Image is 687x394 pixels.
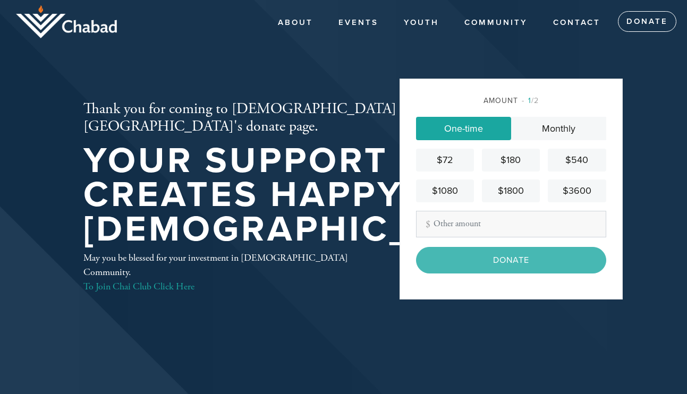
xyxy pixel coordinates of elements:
[511,117,606,140] a: Monthly
[522,96,539,105] span: /2
[416,117,511,140] a: One-time
[552,184,601,198] div: $3600
[548,149,606,172] a: $540
[416,149,474,172] a: $72
[270,13,321,33] a: About
[552,153,601,167] div: $540
[396,13,447,33] a: YOUTH
[486,184,536,198] div: $1800
[83,100,539,136] h2: Thank you for coming to [DEMOGRAPHIC_DATA][GEOGRAPHIC_DATA]'s donate page.
[618,11,676,32] a: Donate
[486,153,536,167] div: $180
[456,13,536,33] a: COMMUNITY
[83,280,194,293] a: To Join Chai Club Click Here
[420,153,470,167] div: $72
[83,251,365,294] div: May you be blessed for your investment in [DEMOGRAPHIC_DATA] Community.
[420,184,470,198] div: $1080
[416,179,474,202] a: $1080
[482,179,540,202] a: $1800
[16,5,117,38] img: logo_half.png
[416,95,606,106] div: Amount
[545,13,608,33] a: Contact
[83,144,539,247] h1: Your support creates happy [DEMOGRAPHIC_DATA]!
[482,149,540,172] a: $180
[330,13,386,33] a: Events
[416,211,606,237] input: Other amount
[548,179,606,202] a: $3600
[528,96,531,105] span: 1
